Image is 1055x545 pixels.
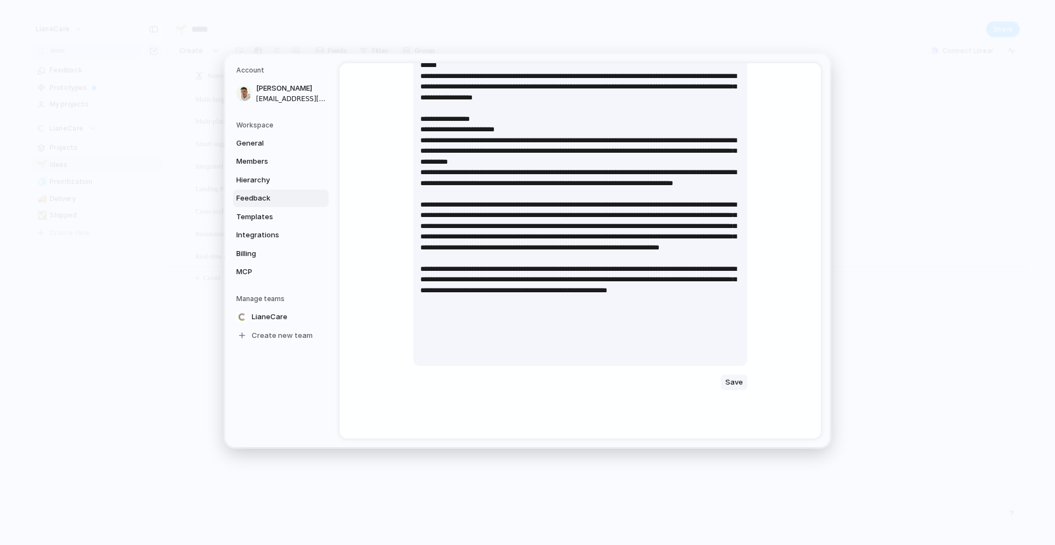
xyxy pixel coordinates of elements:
[236,156,307,167] span: Members
[236,174,307,185] span: Hierarchy
[236,248,307,259] span: Billing
[725,377,743,388] span: Save
[236,65,329,75] h5: Account
[233,244,329,262] a: Billing
[233,308,329,325] a: LianeCare
[236,193,307,204] span: Feedback
[236,230,307,241] span: Integrations
[233,134,329,152] a: General
[721,375,747,390] button: Save
[256,93,326,103] span: [EMAIL_ADDRESS][DOMAIN_NAME]
[233,226,329,244] a: Integrations
[233,208,329,225] a: Templates
[236,211,307,222] span: Templates
[233,263,329,281] a: MCP
[236,120,329,130] h5: Workspace
[256,83,326,94] span: [PERSON_NAME]
[233,171,329,188] a: Hierarchy
[236,293,329,303] h5: Manage teams
[252,330,313,341] span: Create new team
[233,80,329,107] a: [PERSON_NAME][EMAIL_ADDRESS][DOMAIN_NAME]
[233,153,329,170] a: Members
[233,326,329,344] a: Create new team
[236,137,307,148] span: General
[252,312,287,322] span: LianeCare
[233,190,329,207] a: Feedback
[236,266,307,277] span: MCP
